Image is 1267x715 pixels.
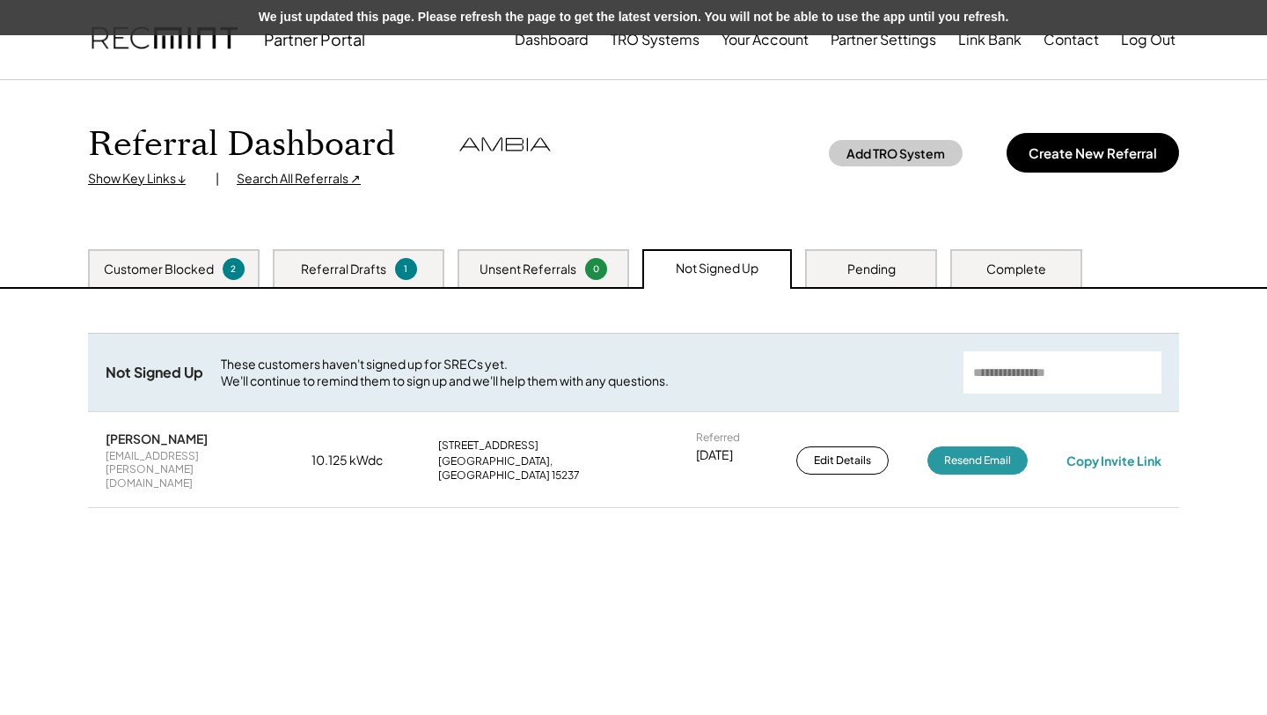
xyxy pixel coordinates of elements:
div: Pending [847,261,896,278]
div: These customers haven't signed up for SRECs yet. We'll continue to remind them to sign up and we'... [221,356,946,390]
div: [EMAIL_ADDRESS][PERSON_NAME][DOMAIN_NAME] [106,449,273,490]
div: Not Signed Up [106,364,203,382]
div: | [216,170,219,188]
button: Edit Details [796,446,889,475]
div: Unsent Referrals [480,261,576,278]
button: Link Bank [958,22,1022,57]
div: Referral Drafts [301,261,386,278]
button: Your Account [721,22,809,57]
div: Customer Blocked [104,261,214,278]
div: [PERSON_NAME] [106,431,208,446]
div: [STREET_ADDRESS] [438,439,538,453]
div: 2 [225,262,242,276]
div: Partner Portal [264,29,365,49]
div: Copy Invite Link [1066,453,1161,468]
div: [GEOGRAPHIC_DATA], [GEOGRAPHIC_DATA] 15237 [438,454,658,482]
div: 0 [588,262,604,276]
button: Contact [1044,22,1099,57]
div: 1 [398,262,414,276]
button: Partner Settings [831,22,936,57]
button: Add TRO System [829,140,963,166]
div: Show Key Links ↓ [88,170,198,188]
img: recmint-logotype%403x.png [92,10,238,70]
img: ambia-solar.svg [457,136,553,154]
button: Create New Referral [1007,133,1179,173]
div: Complete [986,261,1046,278]
button: Resend Email [927,446,1028,475]
div: Not Signed Up [676,260,758,277]
div: Referred [696,431,740,445]
button: TRO Systems [611,22,699,57]
h1: Referral Dashboard [88,124,395,166]
button: Dashboard [515,22,589,57]
button: Log Out [1121,22,1175,57]
div: [DATE] [696,446,733,464]
div: Search All Referrals ↗ [237,170,361,188]
div: 10.125 kWdc [311,452,399,469]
